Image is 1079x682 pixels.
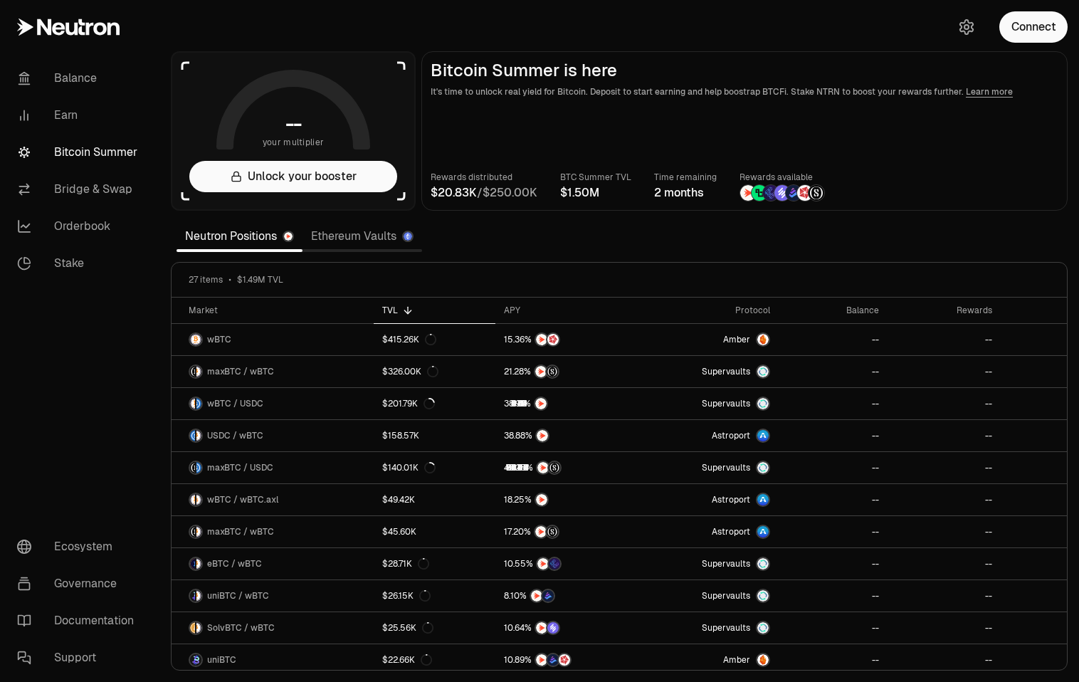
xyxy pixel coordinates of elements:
a: $326.00K [374,356,495,387]
img: USDC Logo [190,430,195,441]
a: uniBTC LogouniBTC [172,644,374,676]
a: -- [779,420,888,451]
span: Astroport [712,430,750,441]
a: maxBTC LogowBTC LogomaxBTC / wBTC [172,516,374,547]
img: wBTC Logo [196,526,201,537]
a: -- [888,452,1001,483]
a: Astroport [637,484,779,515]
img: Bedrock Diamonds [542,590,554,602]
img: USDC Logo [196,462,201,473]
button: Connect [999,11,1068,43]
p: Rewards available [739,170,825,184]
div: Market [189,305,365,316]
span: Supervaults [702,558,750,570]
button: NTRNBedrock DiamondsMars Fragments [504,653,628,667]
img: wBTC.axl Logo [196,494,201,505]
button: NTRNStructured Points [504,461,628,475]
img: maxBTC Logo [190,462,195,473]
img: Supervaults [757,590,769,602]
a: -- [779,644,888,676]
img: NTRN [537,430,548,441]
img: NTRN [740,185,756,201]
a: $49.42K [374,484,495,515]
img: NTRN [535,366,547,377]
img: Lombard Lux [752,185,767,201]
span: 27 items [189,274,223,285]
span: wBTC / wBTC.axl [207,494,278,505]
img: wBTC Logo [190,494,195,505]
a: USDC LogowBTC LogoUSDC / wBTC [172,420,374,451]
a: eBTC LogowBTC LogoeBTC / wBTC [172,548,374,579]
img: Mars Fragments [559,654,570,666]
span: $1.49M TVL [237,274,283,285]
a: -- [888,516,1001,547]
span: wBTC / USDC [207,398,263,409]
a: AmberAmber [637,324,779,355]
img: NTRN [537,558,549,570]
a: NTRNStructured Points [495,452,637,483]
p: Time remaining [654,170,717,184]
div: $415.26K [382,334,436,345]
a: wBTC LogowBTC.axl LogowBTC / wBTC.axl [172,484,374,515]
div: Balance [787,305,879,316]
div: $22.66K [382,654,432,666]
img: NTRN [535,526,547,537]
a: Bitcoin Summer [6,134,154,171]
button: NTRN [504,493,628,507]
img: uniBTC Logo [190,590,195,602]
span: Supervaults [702,462,750,473]
a: wBTC LogoUSDC LogowBTC / USDC [172,388,374,419]
img: wBTC Logo [190,398,195,409]
div: $158.57K [382,430,419,441]
span: Astroport [712,494,750,505]
a: NTRNStructured Points [495,356,637,387]
img: Amber [757,654,769,666]
a: Ecosystem [6,528,154,565]
div: $25.56K [382,622,433,634]
span: your multiplier [263,135,325,149]
a: Bridge & Swap [6,171,154,208]
button: NTRNBedrock Diamonds [504,589,628,603]
img: NTRN [536,622,547,634]
img: Supervaults [757,558,769,570]
img: USDC Logo [196,398,201,409]
span: Supervaults [702,590,750,602]
img: wBTC Logo [196,622,201,634]
a: Astroport [637,516,779,547]
img: Structured Points [547,526,558,537]
a: $140.01K [374,452,495,483]
a: -- [779,516,888,547]
img: Ethereum Logo [404,232,412,241]
a: $158.57K [374,420,495,451]
span: maxBTC / wBTC [207,366,274,377]
span: maxBTC / wBTC [207,526,274,537]
a: NTRNBedrock DiamondsMars Fragments [495,644,637,676]
h2: Bitcoin Summer is here [431,61,1058,80]
img: Supervaults [757,622,769,634]
button: NTRNStructured Points [504,525,628,539]
a: Learn more [966,86,1013,98]
a: Astroport [637,420,779,451]
div: APY [504,305,628,316]
button: NTRNSolv Points [504,621,628,635]
a: SupervaultsSupervaults [637,580,779,612]
a: $201.79K [374,388,495,419]
img: EtherFi Points [549,558,560,570]
button: NTRNEtherFi Points [504,557,628,571]
img: Mars Fragments [547,334,559,345]
p: BTC Summer TVL [560,170,631,184]
a: Documentation [6,602,154,639]
img: eBTC Logo [190,558,195,570]
button: NTRNStructured Points [504,364,628,379]
a: -- [779,388,888,419]
a: Balance [6,60,154,97]
img: NTRN [536,654,547,666]
span: USDC / wBTC [207,430,263,441]
img: Structured Points [549,462,560,473]
p: Rewards distributed [431,170,537,184]
a: Stake [6,245,154,282]
div: $49.42K [382,494,415,505]
div: $140.01K [382,462,436,473]
img: NTRN [535,398,547,409]
a: -- [888,548,1001,579]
